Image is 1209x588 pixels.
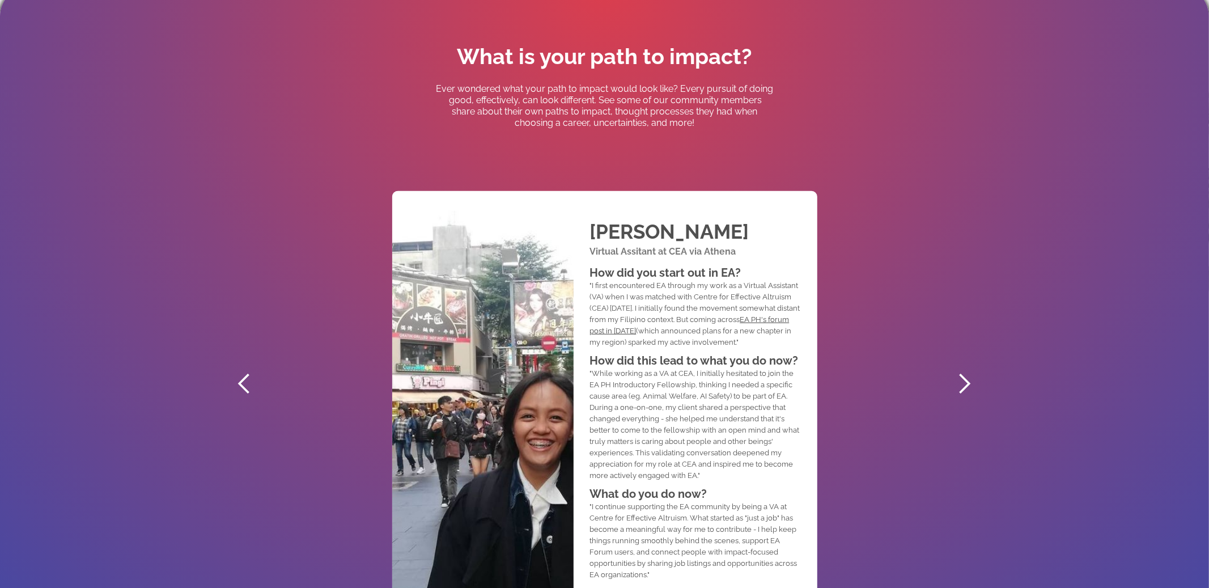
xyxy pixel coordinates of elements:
p: "I first encountered EA through my work as a Virtual Assistant (VA) when I was matched with Centr... [589,280,800,348]
p: "While working as a VA at CEA, I initially hesitated to join the EA PH Introductory Fellowship, t... [589,368,800,481]
p: "I continue supporting the EA community by being a VA at Centre for Effective Altruism. What star... [589,501,800,581]
h1: How did this lead to what you do now? [589,354,800,368]
h1: What do you do now? [589,487,800,501]
h1: What is your path to impact? [457,44,752,69]
h1: Virtual Assitant at CEA via Athena [589,243,800,260]
div: Ever wondered what your path to impact would look like? Every pursuit of doing good, effectively,... [435,83,775,129]
a: EA PH's forum post in [DATE] [589,315,789,335]
h2: [PERSON_NAME] [589,221,800,243]
h1: How did you start out in EA? [589,266,800,280]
